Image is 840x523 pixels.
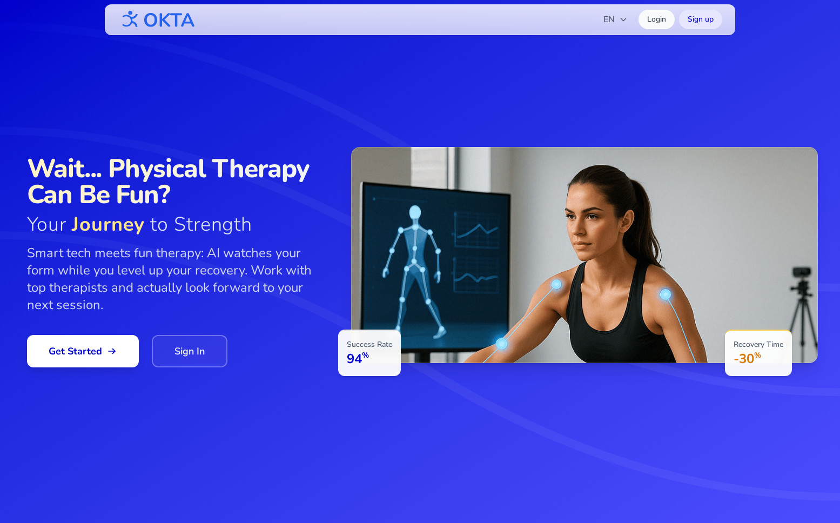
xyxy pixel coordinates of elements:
[118,5,196,33] img: OKTA logo
[27,244,330,313] p: Smart tech meets fun therapy: AI watches your form while you level up your recovery. Work with to...
[679,10,722,29] a: Sign up
[597,9,634,30] button: EN
[27,335,139,367] a: Get Started
[49,344,117,359] span: Get Started
[72,211,145,238] span: Journey
[152,335,227,367] a: Sign In
[603,13,628,26] span: EN
[347,350,392,367] p: 94
[27,214,330,236] span: Your to Strength
[27,156,330,207] span: Wait... Physical Therapy Can Be Fun?
[639,10,675,29] a: Login
[347,339,392,350] p: Success Rate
